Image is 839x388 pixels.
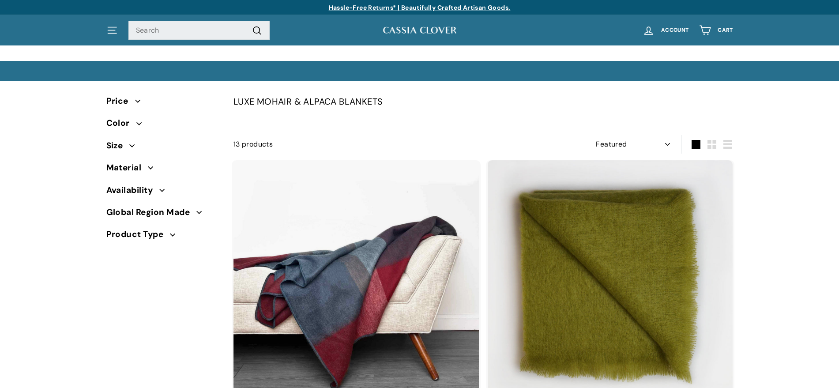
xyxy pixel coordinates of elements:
span: Account [661,27,689,33]
span: Global Region Made [106,206,197,219]
span: Material [106,161,148,174]
span: Cart [718,27,733,33]
input: Search [128,21,270,40]
span: Product Type [106,228,170,241]
button: Product Type [106,226,219,248]
button: Availability [106,181,219,203]
button: Material [106,159,219,181]
a: Hassle-Free Returns* | Beautifully Crafted Artisan Goods. [329,4,511,11]
button: Global Region Made [106,203,219,226]
p: LUXE MOHAIR & ALPACA BLANKETS [233,94,733,109]
span: Availability [106,184,160,197]
div: 13 products [233,139,483,150]
button: Price [106,92,219,114]
span: Size [106,139,130,152]
span: Price [106,94,135,108]
button: Size [106,137,219,159]
button: Color [106,114,219,136]
span: Color [106,117,136,130]
a: Cart [694,17,738,43]
a: Account [637,17,694,43]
